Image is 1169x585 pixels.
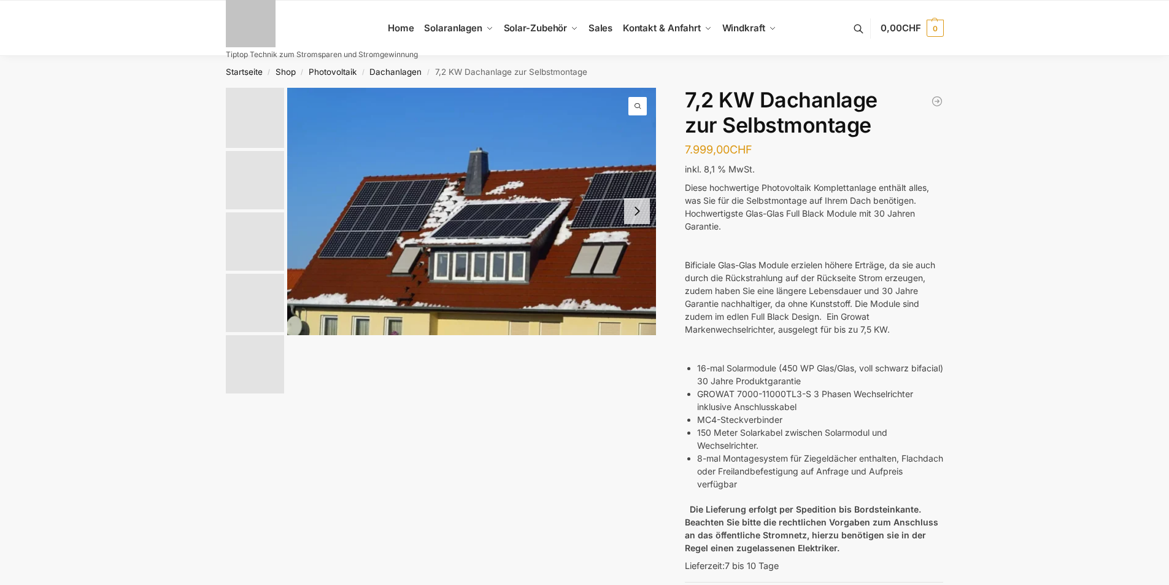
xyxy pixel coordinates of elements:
[685,560,779,571] span: Lieferzeit:
[226,67,263,77] a: Startseite
[357,68,369,77] span: /
[697,426,943,452] li: 150 Meter Solarkabel zwischen Solarmodul und Wechselrichter.
[226,335,284,393] img: Anschlusskabel_3c936f05-bd2b-44cd-b920-46f463c48f34_430x
[697,362,943,387] li: 16-mal Solarmodule (450 WP Glas/Glas, voll schwarz bifacial) 30 Jahre Produktgarantie
[881,10,943,47] a: 0,00CHF 0
[685,517,938,553] strong: Beachten Sie bitte die rechtlichen Vorgaben zum Anschluss an das öffentliche Stromnetz, hierzu be...
[685,143,752,156] bdi: 7.999,00
[588,22,613,34] span: Sales
[722,22,765,34] span: Windkraft
[685,164,755,174] span: inkl. 8,1 % MwSt.
[419,1,498,56] a: Solaranlagen
[296,68,309,77] span: /
[697,452,943,490] li: 8-mal Montagesystem für Ziegeldächer enthalten, Flachdach oder Freilandbefestigung auf Anfrage un...
[624,198,650,224] button: Next slide
[697,387,943,413] li: GROWAT 7000-11000TL3-S 3 Phasen Wechselrichter inklusive Anschlusskabel
[685,181,943,207] div: Diese hochwertige Photovoltaik Komplettanlage enthält alles, was Sie für die Selbstmontage auf Ih...
[504,22,568,34] span: Solar-Zubehör
[685,88,943,138] h1: 7,2 KW Dachanlage zur Selbstmontage
[931,95,943,107] a: Balkonkraftwerk 1780 Watt mit 2 KW/h Zendure Batteriespeicher
[902,22,921,34] span: CHF
[263,68,276,77] span: /
[685,207,943,233] div: Hochwertigste Glas-Glas Full Black Module mit 30 Jahren Garantie.
[685,258,943,336] div: Bificiale Glas-Glas Module erzielen höhere Erträge, da sie auch durch die Rückstrahlung auf der R...
[730,143,752,156] span: CHF
[204,56,965,88] nav: Breadcrumb
[690,504,921,514] strong: Die Lieferung erfolgt per Spedition bis Bordsteinkante.
[498,1,583,56] a: Solar-Zubehör
[276,67,296,77] a: Shop
[717,1,781,56] a: Windkraft
[369,67,422,77] a: Dachanlagen
[226,88,284,148] img: Solar Dachanlage 6,5 KW
[422,68,434,77] span: /
[697,413,943,426] li: MC4-Steckverbinder
[927,20,944,37] span: 0
[424,22,482,34] span: Solaranlagen
[309,67,357,77] a: Photovoltaik
[287,88,657,335] img: Solar Dachanlage 6,5 KW
[881,22,920,34] span: 0,00
[226,51,418,58] p: Tiptop Technik zum Stromsparen und Stromgewinnung
[583,1,617,56] a: Sales
[226,212,284,271] img: Growatt Wechselrichter
[226,151,284,209] img: Photovoltaik
[226,274,284,332] img: Maysun
[623,22,701,34] span: Kontakt & Anfahrt
[617,1,717,56] a: Kontakt & Anfahrt
[725,560,779,571] span: 7 bis 10 Tage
